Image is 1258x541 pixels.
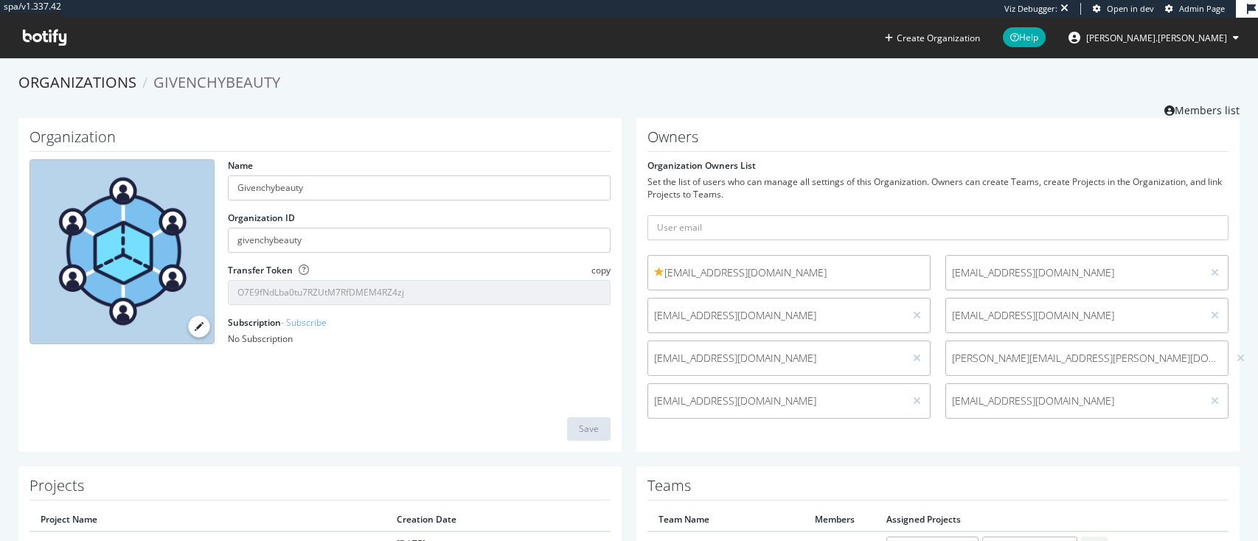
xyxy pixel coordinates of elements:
[228,175,611,200] input: name
[228,264,293,276] label: Transfer Token
[654,308,898,323] span: [EMAIL_ADDRESS][DOMAIN_NAME]
[654,265,924,280] span: [EMAIL_ADDRESS][DOMAIN_NAME]
[952,265,1196,280] span: [EMAIL_ADDRESS][DOMAIN_NAME]
[1164,100,1240,118] a: Members list
[153,72,280,92] span: Givenchybeauty
[228,159,253,172] label: Name
[952,351,1222,366] span: [PERSON_NAME][EMAIL_ADDRESS][PERSON_NAME][DOMAIN_NAME]
[228,212,295,224] label: Organization ID
[1107,3,1154,14] span: Open in dev
[884,31,981,45] button: Create Organization
[29,129,611,152] h1: Organization
[591,264,611,276] span: copy
[654,394,898,408] span: [EMAIL_ADDRESS][DOMAIN_NAME]
[647,129,1229,152] h1: Owners
[1165,3,1225,15] a: Admin Page
[1093,3,1154,15] a: Open in dev
[18,72,1240,94] ol: breadcrumbs
[228,316,327,329] label: Subscription
[281,316,327,329] a: - Subscribe
[647,175,1229,200] div: Set the list of users who can manage all settings of this Organization. Owners can create Teams, ...
[1179,3,1225,14] span: Admin Page
[228,228,611,253] input: Organization ID
[29,508,386,531] th: Project Name
[1004,3,1057,15] div: Viz Debugger:
[1086,32,1227,44] span: kevin.lafosse
[647,478,1229,500] h1: Teams
[952,394,1196,408] span: [EMAIL_ADDRESS][DOMAIN_NAME]
[567,417,611,441] button: Save
[29,478,611,500] h1: Projects
[793,508,875,531] th: Members
[647,215,1229,240] input: User email
[647,508,793,531] th: Team Name
[875,508,1229,531] th: Assigned Projects
[1003,27,1046,47] span: Help
[386,508,611,531] th: Creation Date
[228,332,611,345] div: No Subscription
[18,72,136,92] a: Organizations
[952,308,1196,323] span: [EMAIL_ADDRESS][DOMAIN_NAME]
[647,159,756,172] label: Organization Owners List
[654,351,898,366] span: [EMAIL_ADDRESS][DOMAIN_NAME]
[579,422,599,435] div: Save
[1057,26,1251,49] button: [PERSON_NAME].[PERSON_NAME]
